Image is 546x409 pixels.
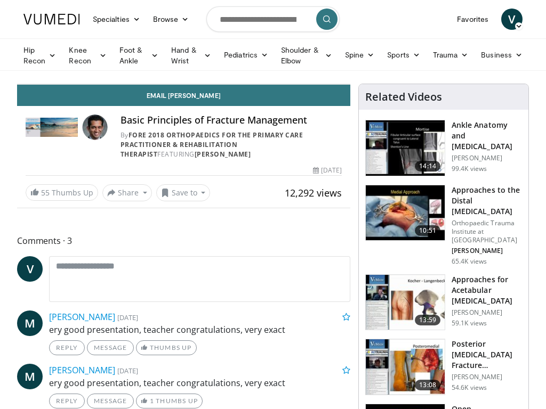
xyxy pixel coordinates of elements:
[381,44,427,66] a: Sports
[102,184,152,201] button: Share
[415,161,440,171] span: 14:14
[17,45,62,66] a: Hip Recon
[26,114,78,140] img: FORE 2018 Orthopaedics for the Primary Care Practitioner & Rehabilitation Therapist
[136,394,203,408] a: 1 Thumbs Up
[366,185,445,241] img: d5ySKFN8UhyXrjO34xMDoxOjBrO-I4W8_9.150x105_q85_crop-smart_upscale.jpg
[17,85,350,106] a: Email [PERSON_NAME]
[117,366,138,375] small: [DATE]
[366,339,445,395] img: 50e07c4d-707f-48cd-824d-a6044cd0d074.150x105_q85_crop-smart_upscale.jpg
[365,185,522,266] a: 10:51 Approaches to the Distal [MEDICAL_DATA] Orthopaedic Trauma Institute at [GEOGRAPHIC_DATA] [...
[275,45,339,66] a: Shoulder & Elbow
[113,45,165,66] a: Foot & Ankle
[49,311,115,323] a: [PERSON_NAME]
[452,120,522,152] h3: Ankle Anatomy and [MEDICAL_DATA]
[165,45,218,66] a: Hand & Wrist
[452,319,487,328] p: 59.1K views
[121,130,342,159] div: By FEATURING
[365,91,442,103] h4: Related Videos
[427,44,475,66] a: Trauma
[366,120,445,176] img: d079e22e-f623-40f6-8657-94e85635e1da.150x105_q85_crop-smart_upscale.jpg
[366,275,445,330] img: 289877_0000_1.png.150x105_q85_crop-smart_upscale.jpg
[452,247,522,255] p: [PERSON_NAME]
[452,154,522,162] p: [PERSON_NAME]
[339,44,381,66] a: Spine
[49,323,350,336] p: ery good presentation, teacher congratulations, very exact
[23,14,80,24] img: VuMedi Logo
[156,184,211,201] button: Save to
[452,308,522,317] p: [PERSON_NAME]
[475,44,529,66] a: Business
[121,130,303,159] a: FORE 2018 Orthopaedics for the Primary Care Practitioner & Rehabilitation Therapist
[452,383,487,392] p: 54.6K views
[452,185,522,217] h3: Approaches to the Distal [MEDICAL_DATA]
[150,397,154,405] span: 1
[451,9,495,30] a: Favorites
[17,364,43,389] a: M
[49,340,85,355] a: Reply
[218,44,275,66] a: Pediatrics
[41,187,50,198] span: 55
[17,234,350,248] span: Comments 3
[501,9,523,30] a: V
[195,150,251,159] a: [PERSON_NAME]
[62,45,113,66] a: Knee Recon
[313,166,342,175] div: [DATE]
[121,114,342,126] h4: Basic Principles of Fracture Management
[49,377,350,389] p: ery good presentation, teacher congratulations, very exact
[117,313,138,322] small: [DATE]
[147,9,196,30] a: Browse
[452,274,522,306] h3: Approaches for Acetabular [MEDICAL_DATA]
[206,6,340,32] input: Search topics, interventions
[26,184,98,201] a: 55 Thumbs Up
[452,257,487,266] p: 65.4K views
[365,274,522,331] a: 13:59 Approaches for Acetabular [MEDICAL_DATA] [PERSON_NAME] 59.1K views
[49,394,85,408] a: Reply
[365,339,522,395] a: 13:08 Posterior [MEDICAL_DATA] Fracture Management [PERSON_NAME] 54.6K views
[86,9,147,30] a: Specialties
[136,340,196,355] a: Thumbs Up
[87,394,134,408] a: Message
[452,219,522,244] p: Orthopaedic Trauma Institute at [GEOGRAPHIC_DATA]
[285,186,342,199] span: 12,292 views
[17,310,43,336] a: M
[452,165,487,173] p: 99.4K views
[365,120,522,176] a: 14:14 Ankle Anatomy and [MEDICAL_DATA] [PERSON_NAME] 99.4K views
[415,315,440,325] span: 13:59
[49,364,115,376] a: [PERSON_NAME]
[87,340,134,355] a: Message
[17,256,43,282] a: V
[452,339,522,371] h3: Posterior [MEDICAL_DATA] Fracture Management
[415,225,440,236] span: 10:51
[452,373,522,381] p: [PERSON_NAME]
[415,380,440,390] span: 13:08
[82,114,108,140] img: Avatar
